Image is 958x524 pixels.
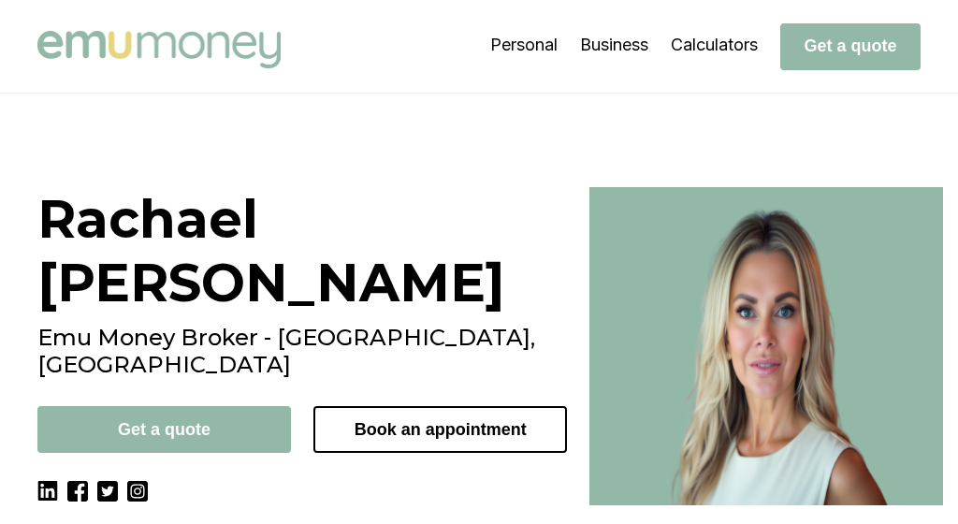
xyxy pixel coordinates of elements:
[37,187,567,314] h1: Rachael [PERSON_NAME]
[37,406,291,453] button: Get a quote
[780,36,921,55] a: Get a quote
[37,481,58,502] img: LinkedIn
[67,481,88,502] img: Facebook
[780,23,921,70] button: Get a quote
[589,187,943,505] img: Best broker in Brisbane, QLD - Rachael Connors
[37,31,281,68] img: Emu Money logo
[313,406,567,453] button: Book an appointment
[37,324,567,378] h2: Emu Money Broker - [GEOGRAPHIC_DATA], [GEOGRAPHIC_DATA]
[127,481,148,502] img: Instagram
[97,481,118,502] img: Twitter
